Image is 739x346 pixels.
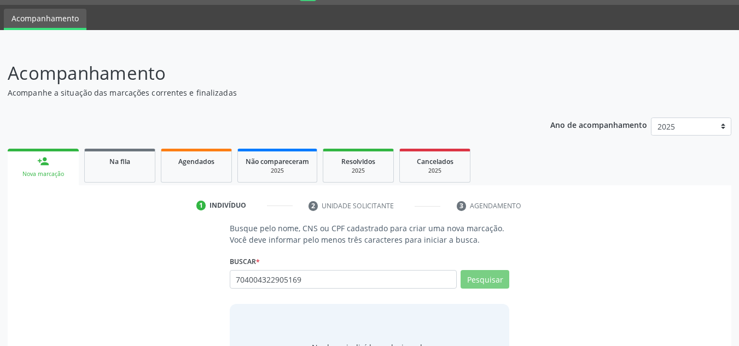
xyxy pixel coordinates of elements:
div: 2025 [331,167,386,175]
a: Acompanhamento [4,9,86,30]
p: Acompanhe a situação das marcações correntes e finalizadas [8,87,514,98]
p: Acompanhamento [8,60,514,87]
div: Nova marcação [15,170,71,178]
div: Indivíduo [210,201,246,210]
span: Resolvidos [341,157,375,166]
p: Busque pelo nome, CNS ou CPF cadastrado para criar uma nova marcação. Você deve informar pelo men... [230,222,510,245]
span: Cancelados [417,157,453,166]
button: Pesquisar [461,270,509,289]
span: Na fila [109,157,130,166]
input: Busque por nome, CNS ou CPF [230,270,457,289]
div: person_add [37,155,49,167]
span: Agendados [178,157,214,166]
div: 2025 [408,167,462,175]
span: Não compareceram [246,157,309,166]
div: 2025 [246,167,309,175]
div: 1 [196,201,206,210]
p: Ano de acompanhamento [550,118,647,131]
label: Buscar [230,253,260,270]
